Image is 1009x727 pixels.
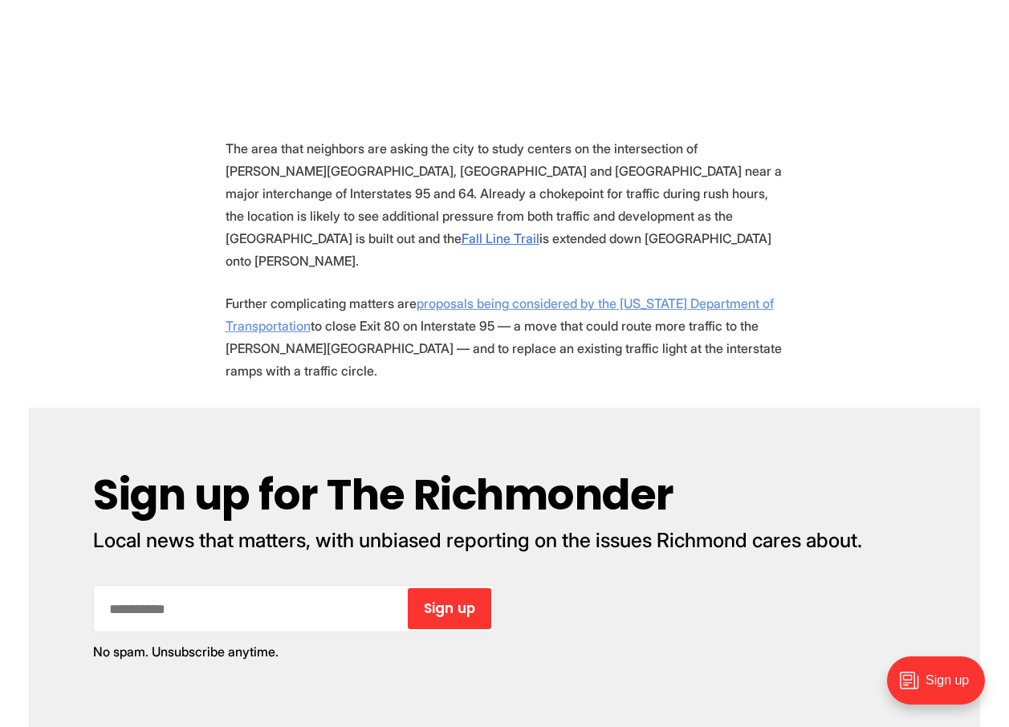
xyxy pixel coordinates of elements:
[93,644,279,660] span: No spam. Unsubscribe anytime.
[226,292,784,382] p: Further complicating matters are to close Exit 80 on Interstate 95 — a move that could route more...
[93,465,673,524] span: Sign up for The Richmonder
[462,230,539,246] a: Fall Line Trail
[424,602,475,615] span: Sign up
[93,528,862,552] span: Local news that matters, with unbiased reporting on the issues Richmond cares about.
[226,295,774,334] a: proposals being considered by the [US_STATE] Department of Transportation
[226,137,784,272] p: The area that neighbors are asking the city to study centers on the intersection of [PERSON_NAME]...
[408,588,492,629] button: Sign up
[873,648,1009,727] iframe: portal-trigger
